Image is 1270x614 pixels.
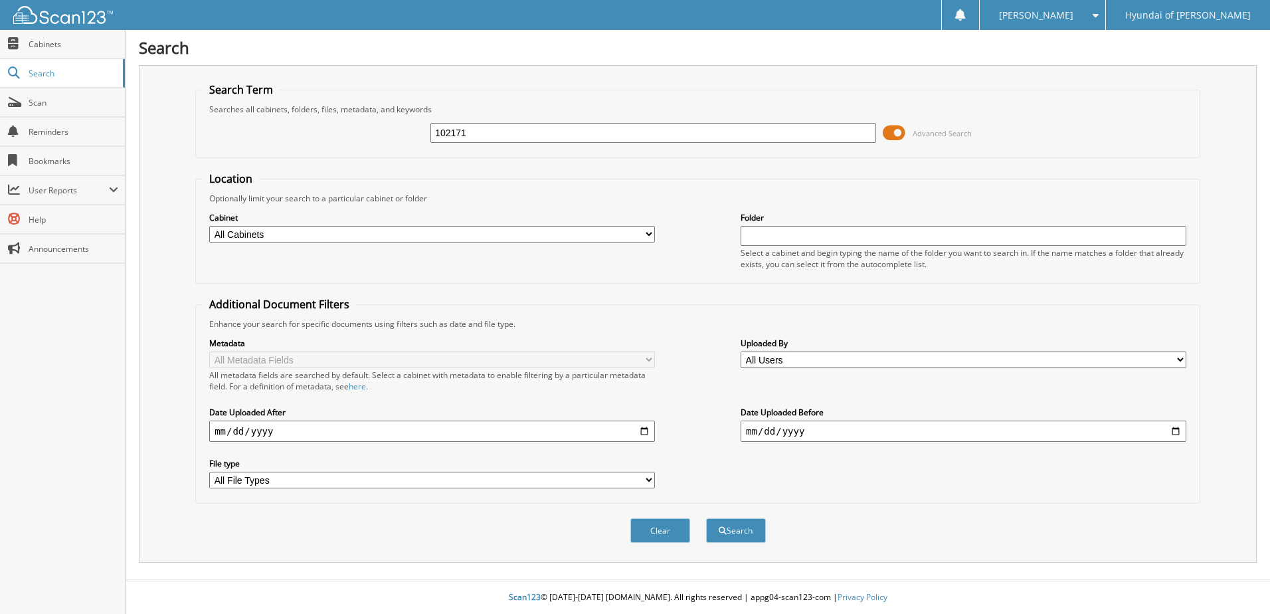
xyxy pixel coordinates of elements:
a: here [349,381,366,392]
input: end [741,421,1186,442]
span: Scan123 [509,591,541,603]
label: Uploaded By [741,338,1186,349]
span: Cabinets [29,39,118,50]
a: Privacy Policy [838,591,887,603]
legend: Search Term [203,82,280,97]
input: start [209,421,655,442]
span: Reminders [29,126,118,138]
label: Metadata [209,338,655,349]
div: Enhance your search for specific documents using filters such as date and file type. [203,318,1193,330]
span: Hyundai of [PERSON_NAME] [1125,11,1251,19]
legend: Location [203,171,259,186]
label: Date Uploaded Before [741,407,1186,418]
div: Optionally limit your search to a particular cabinet or folder [203,193,1193,204]
span: User Reports [29,185,109,196]
span: Bookmarks [29,155,118,167]
span: [PERSON_NAME] [999,11,1073,19]
span: Advanced Search [913,128,972,138]
legend: Additional Document Filters [203,297,356,312]
img: scan123-logo-white.svg [13,6,113,24]
div: © [DATE]-[DATE] [DOMAIN_NAME]. All rights reserved | appg04-scan123-com | [126,581,1270,614]
span: Help [29,214,118,225]
iframe: Chat Widget [1204,550,1270,614]
span: Search [29,68,116,79]
span: Scan [29,97,118,108]
button: Clear [630,518,690,543]
div: All metadata fields are searched by default. Select a cabinet with metadata to enable filtering b... [209,369,655,392]
label: Date Uploaded After [209,407,655,418]
span: Announcements [29,243,118,255]
h1: Search [139,37,1257,58]
label: File type [209,458,655,469]
div: Searches all cabinets, folders, files, metadata, and keywords [203,104,1193,115]
label: Folder [741,212,1186,223]
label: Cabinet [209,212,655,223]
button: Search [706,518,766,543]
div: Select a cabinet and begin typing the name of the folder you want to search in. If the name match... [741,247,1186,270]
